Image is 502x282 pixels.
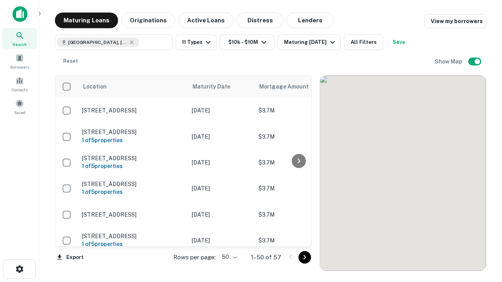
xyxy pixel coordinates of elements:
th: Maturity Date [188,76,255,98]
p: [DATE] [192,158,251,167]
a: Contacts [2,73,37,94]
button: Maturing Loans [55,13,118,28]
button: 11 Types [176,34,216,50]
span: Saved [14,109,25,116]
span: [GEOGRAPHIC_DATA], [GEOGRAPHIC_DATA] [68,39,127,46]
img: capitalize-icon.png [13,6,27,22]
button: Originations [121,13,175,28]
p: [DATE] [192,236,251,245]
p: [DATE] [192,106,251,115]
button: Export [55,251,85,263]
div: Maturing [DATE] [284,38,337,47]
button: Reset [58,53,83,69]
p: $3.7M [258,236,337,245]
a: View my borrowers [424,14,486,28]
a: Search [2,28,37,49]
button: Active Loans [178,13,233,28]
p: $3.7M [258,210,337,219]
p: [STREET_ADDRESS] [82,128,184,136]
button: Save your search to get updates of matches that match your search criteria. [386,34,411,50]
p: [DATE] [192,184,251,193]
th: Mortgage Amount [255,76,341,98]
p: $3.7M [258,132,337,141]
p: [STREET_ADDRESS] [82,181,184,188]
p: $3.7M [258,184,337,193]
a: Saved [2,96,37,117]
span: Mortgage Amount [259,82,319,91]
h6: 1 of 5 properties [82,162,184,170]
div: 0 0 [320,76,486,271]
h6: Show Map [435,57,464,66]
th: Location [78,76,188,98]
span: Maturity Date [193,82,240,91]
span: Borrowers [10,64,29,70]
p: [STREET_ADDRESS] [82,107,184,114]
p: [DATE] [192,132,251,141]
button: Lenders [287,13,334,28]
span: Location [83,82,107,91]
button: Maturing [DATE] [278,34,341,50]
p: $3.7M [258,106,337,115]
p: Rows per page: [173,253,216,262]
div: 50 [219,251,238,263]
button: Distress [236,13,284,28]
p: [STREET_ADDRESS] [82,155,184,162]
h6: 1 of 5 properties [82,240,184,248]
p: [STREET_ADDRESS] [82,233,184,240]
h6: 1 of 5 properties [82,136,184,145]
h6: 1 of 5 properties [82,188,184,196]
button: $10k - $10M [220,34,275,50]
p: [DATE] [192,210,251,219]
iframe: Chat Widget [463,219,502,257]
p: 1–50 of 57 [251,253,281,262]
button: All Filters [344,34,383,50]
button: Go to next page [298,251,311,264]
a: Borrowers [2,51,37,72]
span: Search [13,41,27,47]
span: Contacts [12,87,27,93]
p: $3.7M [258,158,337,167]
p: [STREET_ADDRESS] [82,211,184,218]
